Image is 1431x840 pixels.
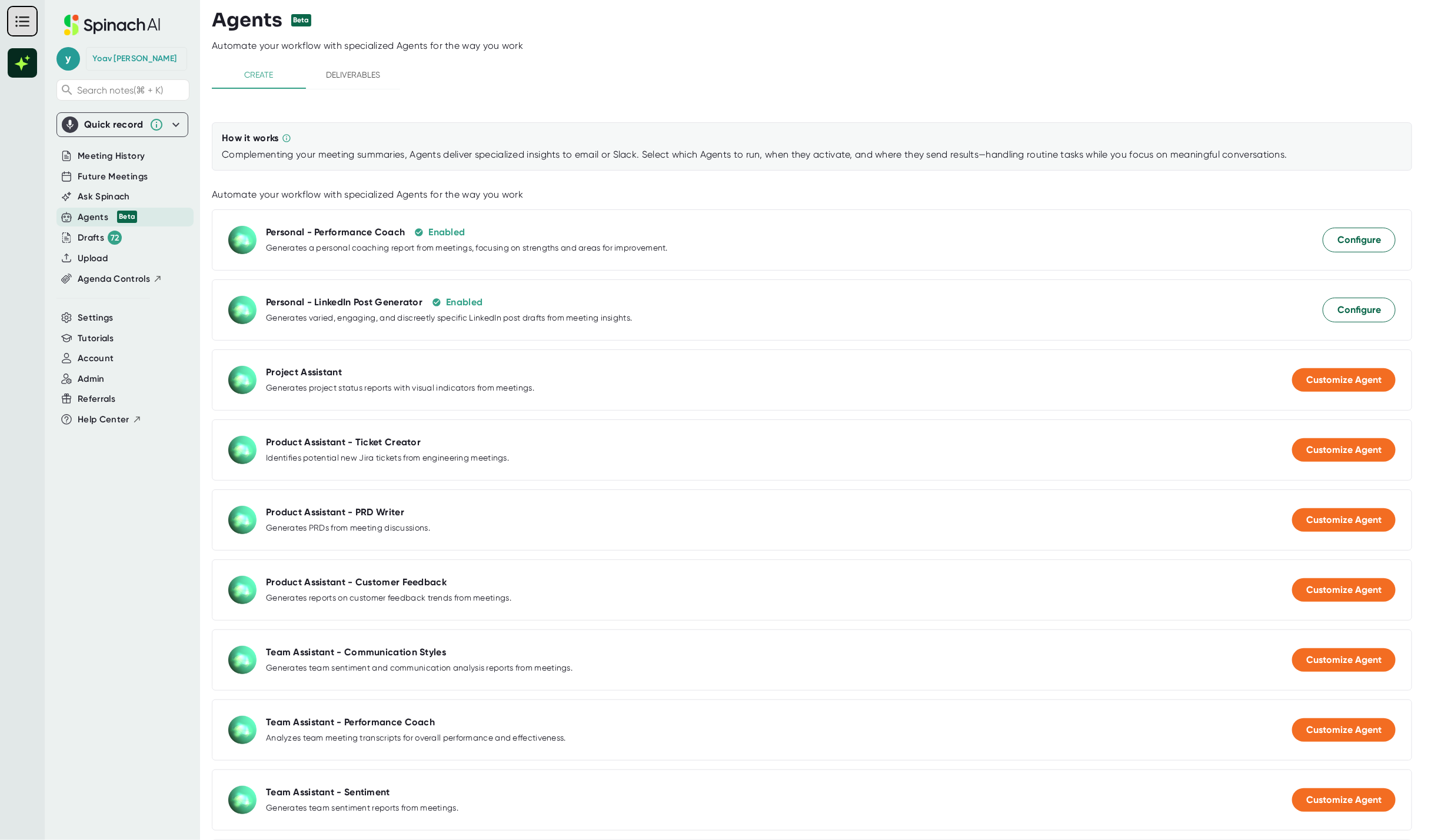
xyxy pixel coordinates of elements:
img: Team Assistant - Sentiment [228,786,257,814]
svg: Complementing your meeting summaries, Agents deliver specialized insights to email or Slack. Sele... [282,134,291,143]
div: 72 [108,231,122,245]
span: Customize Agent [1306,724,1382,735]
button: Customize Agent [1292,438,1396,462]
button: Agents Beta [78,211,137,224]
span: Help Center [78,413,129,426]
button: Customize Agent [1292,368,1396,392]
button: Customize Agent [1292,788,1396,812]
button: Agenda Controls [78,272,162,286]
div: Generates reports on customer feedback trends from meetings. [266,593,511,604]
span: y [56,47,80,71]
button: Ask Spinach [78,190,130,204]
div: Identifies potential new Jira tickets from engineering meetings. [266,453,509,464]
div: Generates project status reports with visual indicators from meetings. [266,383,534,394]
span: Deliverables [313,68,393,82]
button: Configure [1323,298,1396,322]
div: Generates varied, engaging, and discreetly specific LinkedIn post drafts from meeting insights. [266,313,633,324]
div: Product Assistant - PRD Writer [266,506,404,518]
span: Customize Agent [1306,654,1382,665]
button: Help Center [78,413,142,426]
div: Complementing your meeting summaries, Agents deliver specialized insights to email or Slack. Sele... [222,149,1402,161]
div: Product Assistant - Customer Feedback [266,576,447,588]
img: Team Assistant - Performance Coach [228,716,257,744]
button: Meeting History [78,149,145,163]
div: Beta [117,211,137,223]
div: Yoav Grossman [92,54,177,64]
span: Customize Agent [1306,514,1382,525]
div: Project Assistant [266,366,342,378]
button: Upload [78,252,108,265]
img: Project Assistant [228,366,257,394]
button: Future Meetings [78,170,148,184]
div: Team Assistant - Communication Styles [266,646,446,658]
button: Tutorials [78,332,114,345]
button: Settings [78,311,114,325]
img: Product Assistant - Ticket Creator [228,436,257,464]
div: Automate your workflow with specialized Agents for the way you work [212,40,1431,52]
div: Generates PRDs from meeting discussions. [266,523,430,534]
div: Drafts [78,231,122,245]
div: Analyzes team meeting transcripts for overall performance and effectiveness. [266,733,566,744]
div: Quick record [62,113,183,136]
div: Personal - LinkedIn Post Generator [266,296,422,308]
div: How it works [222,132,279,144]
div: Beta [291,14,311,26]
button: Account [78,352,114,365]
h3: Agents [212,9,282,31]
div: Quick record [84,119,144,131]
button: Customize Agent [1292,578,1396,602]
span: Configure [1337,303,1381,317]
span: Customize Agent [1306,374,1382,385]
button: Customize Agent [1292,648,1396,672]
span: Customize Agent [1306,584,1382,595]
button: Configure [1323,228,1396,252]
div: Generates team sentiment and communication analysis reports from meetings. [266,663,573,674]
div: Automate your workflow with specialized Agents for the way you work [212,189,1412,201]
div: Generates a personal coaching report from meetings, focusing on strengths and areas for improvement. [266,243,668,254]
div: Personal - Performance Coach [266,226,405,238]
button: Customize Agent [1292,508,1396,532]
img: Team Assistant - Communication Styles [228,646,257,674]
div: Product Assistant - Ticket Creator [266,436,421,448]
button: Referrals [78,392,115,406]
span: Agenda Controls [78,272,150,286]
div: Enabled [428,226,465,238]
img: Personal - LinkedIn Post Generator [228,296,257,324]
span: Configure [1337,233,1381,247]
img: Product Assistant - PRD Writer [228,506,257,534]
span: Create [219,68,299,82]
img: Personal - Performance Coach [228,226,257,254]
span: Customize Agent [1306,794,1382,805]
button: Admin [78,372,105,386]
button: Customize Agent [1292,718,1396,742]
div: Team Assistant - Sentiment [266,786,390,798]
div: Enabled [446,296,482,308]
div: Generates team sentiment reports from meetings. [266,803,458,814]
button: Drafts 72 [78,231,122,245]
span: Search notes (⌘ + K) [77,85,163,96]
span: Customize Agent [1306,444,1382,455]
div: Team Assistant - Performance Coach [266,716,435,728]
img: Product Assistant - Customer Feedback [228,576,257,604]
div: Agents [78,211,137,224]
